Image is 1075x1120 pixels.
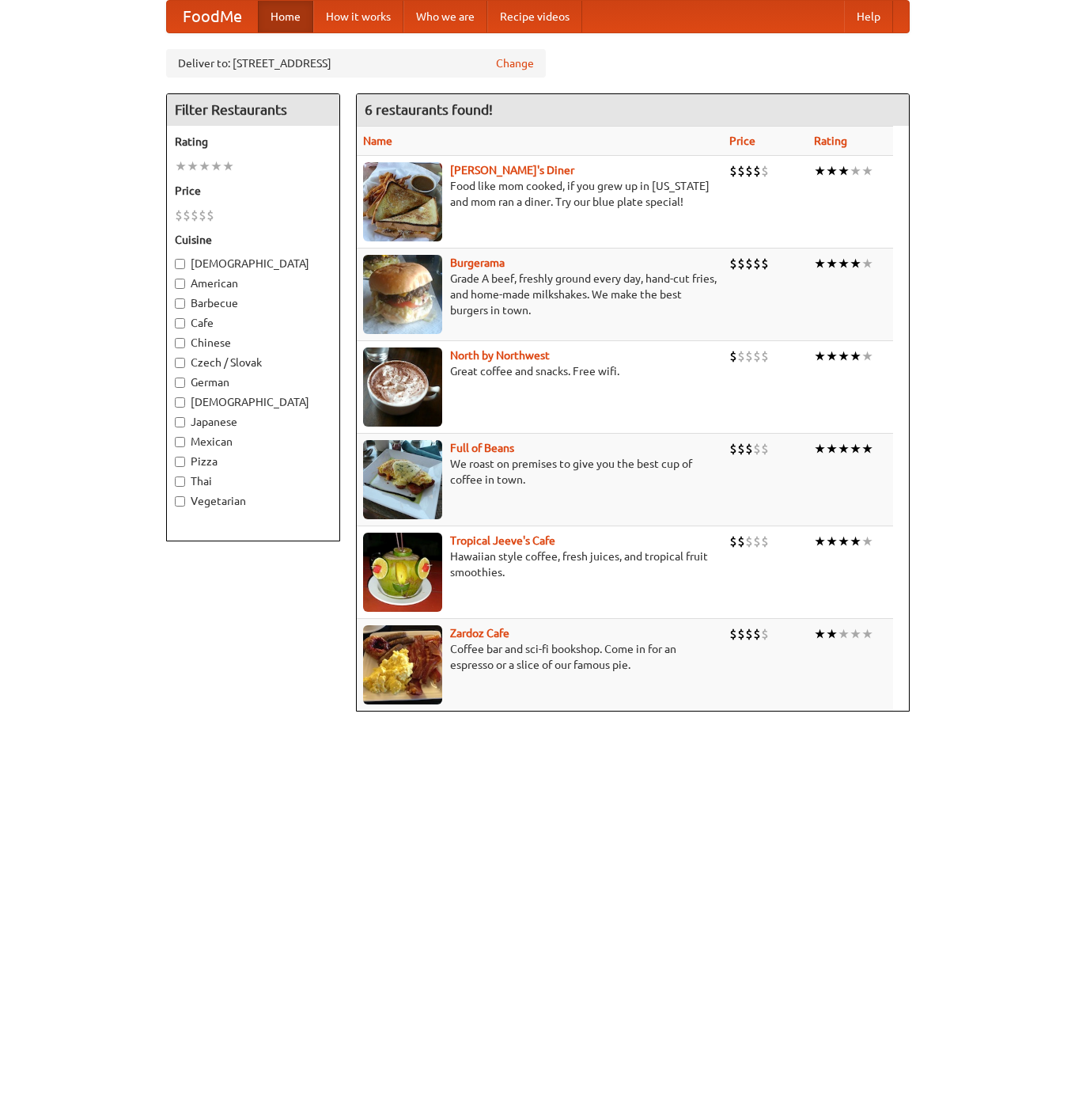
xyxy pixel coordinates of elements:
[826,347,838,365] li: ★
[222,158,234,175] li: ★
[850,533,861,550] li: ★
[737,255,745,272] li: $
[175,207,183,224] li: $
[363,255,442,334] img: burgerama.jpg
[850,162,861,180] li: ★
[814,440,826,457] li: ★
[729,135,755,147] a: Price
[737,625,745,643] li: $
[838,625,850,643] li: ★
[753,347,761,365] li: $
[187,158,199,175] li: ★
[496,55,534,71] a: Change
[850,440,861,457] li: ★
[850,255,861,272] li: ★
[363,162,442,241] img: sallys.jpg
[761,625,769,643] li: $
[761,347,769,365] li: $
[175,315,331,331] label: Cafe
[737,533,745,550] li: $
[729,625,737,643] li: $
[850,347,861,365] li: ★
[753,440,761,457] li: $
[363,135,392,147] a: Name
[450,442,514,454] b: Full of Beans
[175,378,185,388] input: German
[175,358,185,368] input: Czech / Slovak
[191,207,199,224] li: $
[450,349,550,362] a: North by Northwest
[166,49,546,78] div: Deliver to: [STREET_ADDRESS]
[826,440,838,457] li: ★
[167,94,339,126] h4: Filter Restaurants
[175,318,185,328] input: Cafe
[729,162,737,180] li: $
[175,338,185,348] input: Chinese
[175,454,331,469] label: Pizza
[838,533,850,550] li: ★
[737,440,745,457] li: $
[363,625,442,704] img: zardoz.jpg
[450,627,509,640] b: Zardoz Cafe
[363,178,717,210] p: Food like mom cooked, if you grew up in [US_STATE] and mom ran a diner. Try our blue plate special!
[737,162,745,180] li: $
[175,417,185,427] input: Japanese
[761,255,769,272] li: $
[753,255,761,272] li: $
[175,134,331,150] h5: Rating
[403,1,487,32] a: Who we are
[175,457,185,467] input: Pizza
[814,533,826,550] li: ★
[761,162,769,180] li: $
[761,533,769,550] li: $
[175,275,331,291] label: American
[487,1,582,32] a: Recipe videos
[745,440,753,457] li: $
[206,207,214,224] li: $
[175,397,185,408] input: [DEMOGRAPHIC_DATA]
[363,549,717,580] p: Hawaiian style coffee, fresh juices, and tropical fruit smoothies.
[844,1,893,32] a: Help
[745,625,753,643] li: $
[861,440,873,457] li: ★
[826,255,838,272] li: ★
[814,135,847,147] a: Rating
[175,493,331,509] label: Vegetarian
[175,437,185,447] input: Mexican
[175,473,331,489] label: Thai
[826,533,838,550] li: ★
[745,162,753,180] li: $
[729,347,737,365] li: $
[838,347,850,365] li: ★
[814,347,826,365] li: ★
[210,158,222,175] li: ★
[363,641,717,673] p: Coffee bar and sci-fi bookshop. Come in for an espresso or a slice of our famous pie.
[175,335,331,351] label: Chinese
[175,496,185,507] input: Vegetarian
[365,102,493,117] ng-pluralize: 6 restaurants found!
[183,207,191,224] li: $
[167,1,258,32] a: FoodMe
[363,533,442,612] img: jeeves.jpg
[363,363,717,379] p: Great coffee and snacks. Free wifi.
[729,440,737,457] li: $
[745,533,753,550] li: $
[838,440,850,457] li: ★
[814,162,826,180] li: ★
[450,256,505,269] a: Burgerama
[175,374,331,390] label: German
[363,347,442,427] img: north.jpg
[745,255,753,272] li: $
[861,347,873,365] li: ★
[175,232,331,248] h5: Cuisine
[258,1,313,32] a: Home
[814,255,826,272] li: ★
[838,255,850,272] li: ★
[729,255,737,272] li: $
[850,625,861,643] li: ★
[861,625,873,643] li: ★
[450,164,574,177] b: [PERSON_NAME]'s Diner
[729,533,737,550] li: $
